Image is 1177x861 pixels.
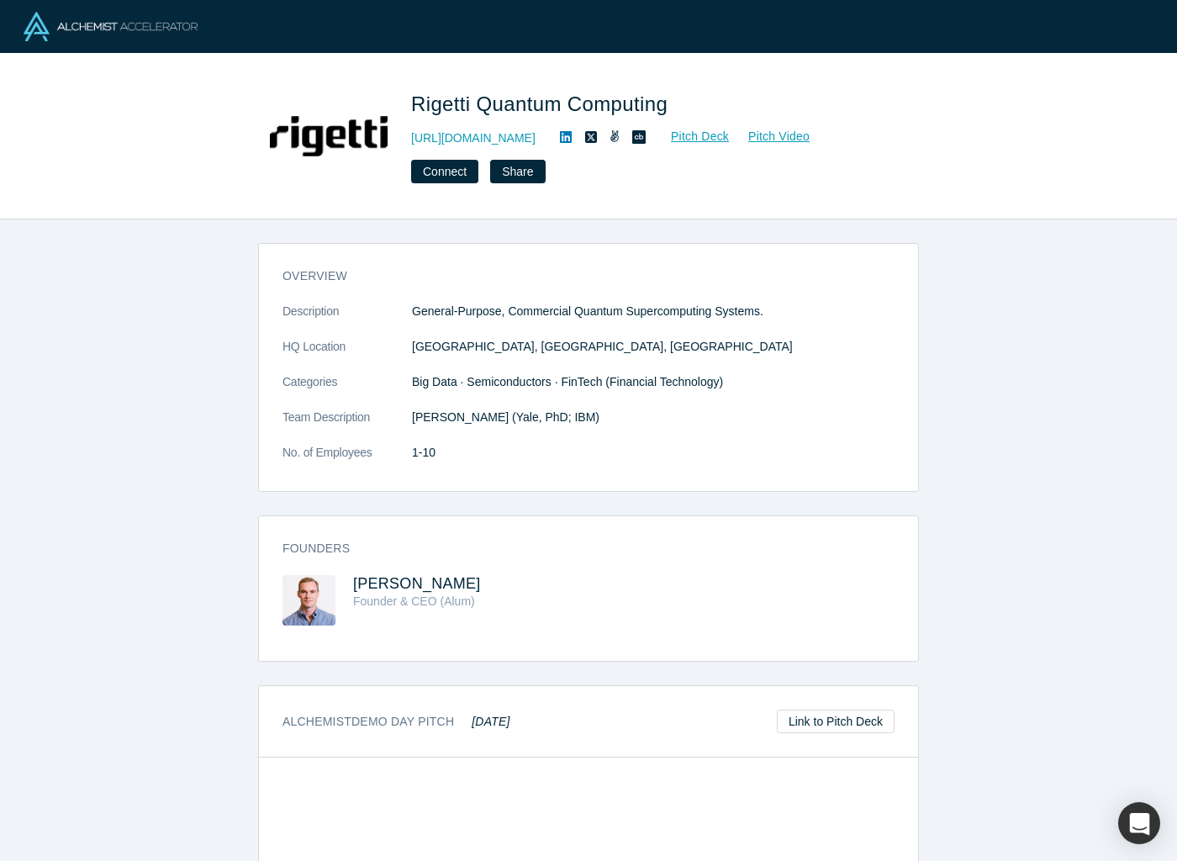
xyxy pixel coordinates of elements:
[282,303,412,338] dt: Description
[282,267,871,285] h3: overview
[412,409,895,426] p: [PERSON_NAME] (Yale, PhD; IBM)
[353,575,481,592] a: [PERSON_NAME]
[282,713,510,731] h3: Alchemist Demo Day Pitch
[472,715,509,728] em: [DATE]
[282,444,412,479] dt: No. of Employees
[24,12,198,41] img: Alchemist Logo
[411,92,673,115] span: Rigetti Quantum Computing
[282,338,412,373] dt: HQ Location
[282,409,412,444] dt: Team Description
[411,160,478,183] button: Connect
[412,444,895,462] dd: 1-10
[282,373,412,409] dt: Categories
[490,160,545,183] button: Share
[282,540,871,557] h3: Founders
[730,127,810,146] a: Pitch Video
[412,338,895,356] dd: [GEOGRAPHIC_DATA], [GEOGRAPHIC_DATA], [GEOGRAPHIC_DATA]
[412,303,895,320] p: General-Purpose, Commercial Quantum Supercomputing Systems.
[652,127,730,146] a: Pitch Deck
[270,77,388,195] img: Rigetti Quantum Computing's Logo
[411,129,536,147] a: [URL][DOMAIN_NAME]
[777,710,895,733] a: Link to Pitch Deck
[412,375,723,388] span: Big Data · Semiconductors · FinTech (Financial Technology)
[353,594,475,608] span: Founder & CEO (Alum)
[282,575,335,626] img: Chad Rigetti's Profile Image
